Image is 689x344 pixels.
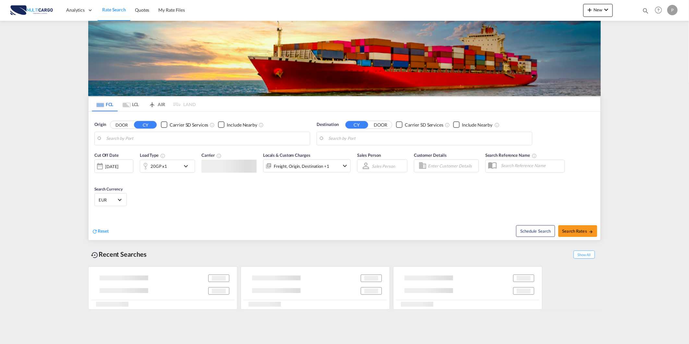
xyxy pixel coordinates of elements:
[94,159,133,173] div: [DATE]
[462,122,492,128] div: Include Nearby
[94,172,99,181] md-datepicker: Select
[94,153,119,158] span: Cut Off Date
[66,7,85,13] span: Analytics
[453,121,492,128] md-checkbox: Checkbox No Ink
[140,160,195,173] div: 20GP x1icon-chevron-down
[583,4,613,17] button: icon-plus 400-fgNewicon-chevron-down
[357,153,381,158] span: Sales Person
[574,251,595,259] span: Show All
[92,97,196,111] md-pagination-wrapper: Use the left and right arrow keys to navigate between tabs
[135,7,149,13] span: Quotes
[88,247,149,262] div: Recent Searches
[105,164,118,169] div: [DATE]
[371,161,396,171] md-select: Sales Person
[218,121,257,128] md-checkbox: Checkbox No Ink
[667,5,678,15] div: P
[642,7,649,14] md-icon: icon-magnify
[91,251,99,259] md-icon: icon-backup-restore
[110,121,133,129] button: DOOR
[494,122,500,128] md-icon: Unchecked: Ignores neighbouring ports when fetching rates.Checked : Includes neighbouring ports w...
[210,122,215,128] md-icon: Unchecked: Search for CY (Container Yard) services for all selected carriers.Checked : Search for...
[92,228,109,235] div: icon-refreshReset
[102,7,126,12] span: Rate Search
[369,121,392,129] button: DOOR
[144,97,170,111] md-tab-item: AIR
[88,21,601,96] img: LCL+%26+FCL+BACKGROUND.png
[653,5,664,16] span: Help
[134,121,157,129] button: CY
[151,162,167,171] div: 20GP x1
[485,153,537,158] span: Search Reference Name
[396,121,443,128] md-checkbox: Checkbox No Ink
[99,197,117,203] span: EUR
[263,159,351,172] div: Freight Origin Destination Factory Stuffingicon-chevron-down
[341,162,349,170] md-icon: icon-chevron-down
[653,5,667,16] div: Help
[558,225,597,237] button: Search Ratesicon-arrow-right
[227,122,257,128] div: Include Nearby
[160,153,165,158] md-icon: icon-information-outline
[98,228,109,234] span: Reset
[94,187,123,191] span: Search Currency
[562,228,593,234] span: Search Rates
[98,195,123,204] md-select: Select Currency: € EUREuro
[170,122,208,128] div: Carrier SD Services
[140,153,165,158] span: Load Type
[328,134,529,143] input: Search by Port
[161,121,208,128] md-checkbox: Checkbox No Ink
[201,153,222,158] span: Carrier
[414,153,447,158] span: Customer Details
[532,153,537,158] md-icon: Your search will be saved by the below given name
[274,162,329,171] div: Freight Origin Destination Factory Stuffing
[148,101,156,105] md-icon: icon-airplane
[516,225,555,237] button: Note: By default Schedule search will only considerorigin ports, destination ports and cut off da...
[94,121,106,128] span: Origin
[10,3,54,18] img: 82db67801a5411eeacfdbd8acfa81e61.png
[118,97,144,111] md-tab-item: LCL
[405,122,443,128] div: Carrier SD Services
[428,161,477,171] input: Enter Customer Details
[602,6,610,14] md-icon: icon-chevron-down
[92,97,118,111] md-tab-item: FCL
[498,161,564,170] input: Search Reference Name
[89,112,600,240] div: Origin DOOR CY Checkbox No InkUnchecked: Search for CY (Container Yard) services for all selected...
[216,153,222,158] md-icon: The selected Trucker/Carrierwill be displayed in the rate results If the rates are from another f...
[182,162,193,170] md-icon: icon-chevron-down
[445,122,450,128] md-icon: Unchecked: Search for CY (Container Yard) services for all selected carriers.Checked : Search for...
[589,229,593,234] md-icon: icon-arrow-right
[92,228,98,234] md-icon: icon-refresh
[345,121,368,129] button: CY
[317,121,339,128] span: Destination
[586,6,594,14] md-icon: icon-plus 400-fg
[106,134,307,143] input: Search by Port
[586,7,610,12] span: New
[158,7,185,13] span: My Rate Files
[259,122,264,128] md-icon: Unchecked: Ignores neighbouring ports when fetching rates.Checked : Includes neighbouring ports w...
[642,7,649,17] div: icon-magnify
[263,153,310,158] span: Locals & Custom Charges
